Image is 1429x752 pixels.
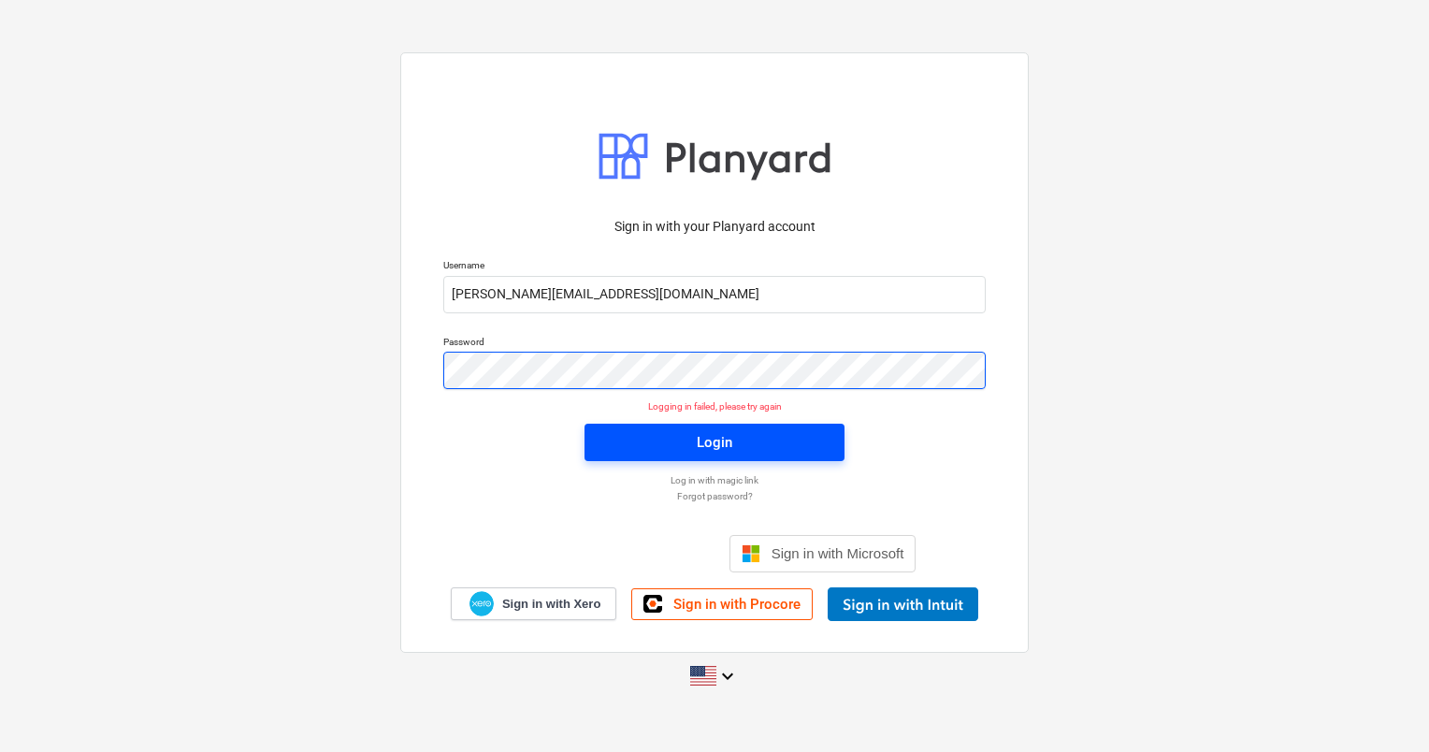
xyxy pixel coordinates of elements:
a: Sign in with Xero [451,587,617,620]
img: Microsoft logo [742,544,760,563]
i: keyboard_arrow_down [716,665,739,687]
p: Username [443,259,986,275]
span: Sign in with Xero [502,596,600,613]
span: Sign in with Procore [673,596,801,613]
button: Login [585,424,844,461]
p: Logging in failed, please try again [432,400,997,412]
iframe: Poga Pierakstīties ar Google kontu [504,533,724,574]
a: Sign in with Procore [631,588,813,620]
img: Xero logo [469,591,494,616]
a: Forgot password? [434,490,995,502]
span: Sign in with Microsoft [772,545,904,561]
input: Username [443,276,986,313]
p: Sign in with your Planyard account [443,217,986,237]
div: Login [697,430,732,455]
a: Log in with magic link [434,474,995,486]
p: Password [443,336,986,352]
